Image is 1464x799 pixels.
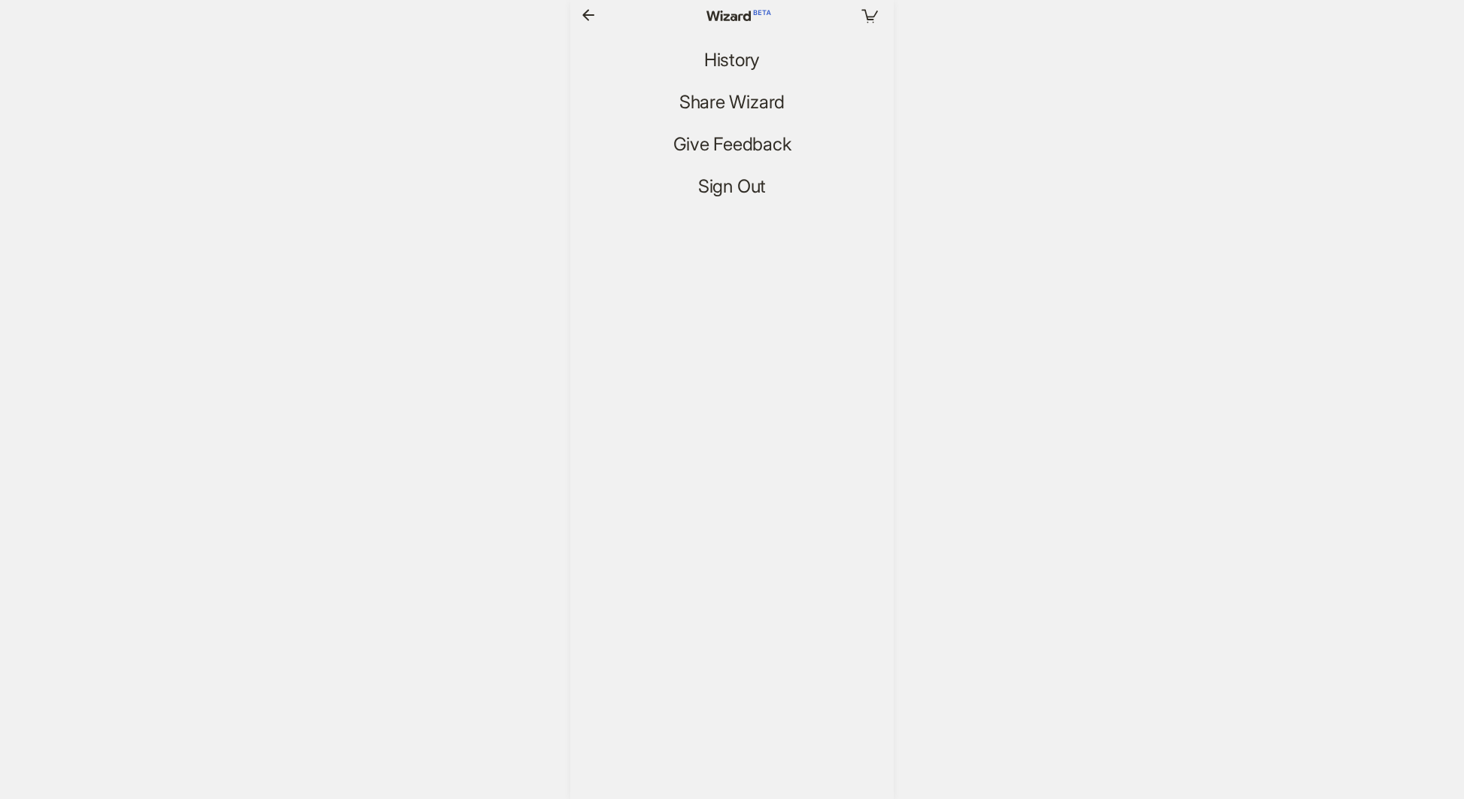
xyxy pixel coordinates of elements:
span: Give Feedback [673,134,791,156]
span: Sign Out [698,176,766,198]
button: Sign Out [686,175,778,199]
button: History [692,48,772,72]
button: Share Wizard [667,90,797,114]
span: History [704,50,760,71]
span: Share Wizard [679,92,785,114]
a: Give Feedback [661,132,803,156]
